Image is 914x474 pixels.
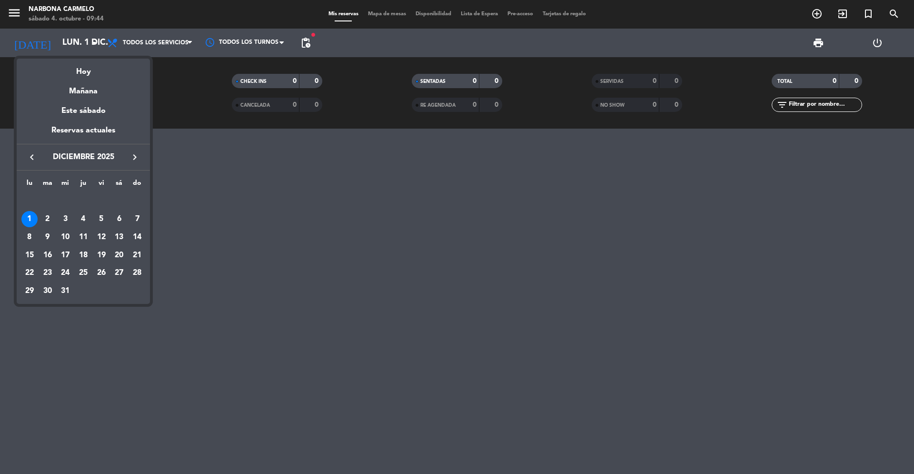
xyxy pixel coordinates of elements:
[111,265,127,282] div: 27
[39,246,57,264] td: 16 de diciembre de 2025
[20,211,39,229] td: 1 de diciembre de 2025
[74,178,92,192] th: jueves
[93,229,109,245] div: 12
[110,178,129,192] th: sábado
[110,264,129,282] td: 27 de diciembre de 2025
[56,178,74,192] th: miércoles
[17,59,150,78] div: Hoy
[128,228,146,246] td: 14 de diciembre de 2025
[40,229,56,245] div: 9
[128,246,146,264] td: 21 de diciembre de 2025
[20,264,39,282] td: 22 de diciembre de 2025
[20,246,39,264] td: 15 de diciembre de 2025
[57,283,73,299] div: 31
[128,211,146,229] td: 7 de diciembre de 2025
[128,264,146,282] td: 28 de diciembre de 2025
[56,228,74,246] td: 10 de diciembre de 2025
[40,247,56,263] div: 16
[21,211,38,227] div: 1
[23,151,40,163] button: keyboard_arrow_left
[111,211,127,227] div: 6
[39,264,57,282] td: 23 de diciembre de 2025
[93,265,109,282] div: 26
[74,246,92,264] td: 18 de diciembre de 2025
[40,211,56,227] div: 2
[75,265,91,282] div: 25
[56,211,74,229] td: 3 de diciembre de 2025
[75,247,91,263] div: 18
[93,247,109,263] div: 19
[20,282,39,300] td: 29 de diciembre de 2025
[21,265,38,282] div: 22
[57,229,73,245] div: 10
[20,192,146,211] td: DIC.
[110,246,129,264] td: 20 de diciembre de 2025
[20,228,39,246] td: 8 de diciembre de 2025
[56,246,74,264] td: 17 de diciembre de 2025
[40,151,126,163] span: diciembre 2025
[21,229,38,245] div: 8
[129,151,140,163] i: keyboard_arrow_right
[56,282,74,300] td: 31 de diciembre de 2025
[56,264,74,282] td: 24 de diciembre de 2025
[21,247,38,263] div: 15
[74,211,92,229] td: 4 de diciembre de 2025
[129,247,145,263] div: 21
[17,78,150,98] div: Mañana
[57,211,73,227] div: 3
[40,265,56,282] div: 23
[111,247,127,263] div: 20
[39,282,57,300] td: 30 de diciembre de 2025
[39,178,57,192] th: martes
[110,211,129,229] td: 6 de diciembre de 2025
[39,228,57,246] td: 9 de diciembre de 2025
[110,228,129,246] td: 13 de diciembre de 2025
[75,211,91,227] div: 4
[57,247,73,263] div: 17
[40,283,56,299] div: 30
[17,124,150,144] div: Reservas actuales
[20,178,39,192] th: lunes
[93,211,109,227] div: 5
[75,229,91,245] div: 11
[126,151,143,163] button: keyboard_arrow_right
[74,264,92,282] td: 25 de diciembre de 2025
[92,178,110,192] th: viernes
[21,283,38,299] div: 29
[26,151,38,163] i: keyboard_arrow_left
[111,229,127,245] div: 13
[92,211,110,229] td: 5 de diciembre de 2025
[74,228,92,246] td: 11 de diciembre de 2025
[128,178,146,192] th: domingo
[39,211,57,229] td: 2 de diciembre de 2025
[129,229,145,245] div: 14
[92,264,110,282] td: 26 de diciembre de 2025
[57,265,73,282] div: 24
[92,246,110,264] td: 19 de diciembre de 2025
[129,211,145,227] div: 7
[129,265,145,282] div: 28
[17,98,150,124] div: Este sábado
[92,228,110,246] td: 12 de diciembre de 2025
